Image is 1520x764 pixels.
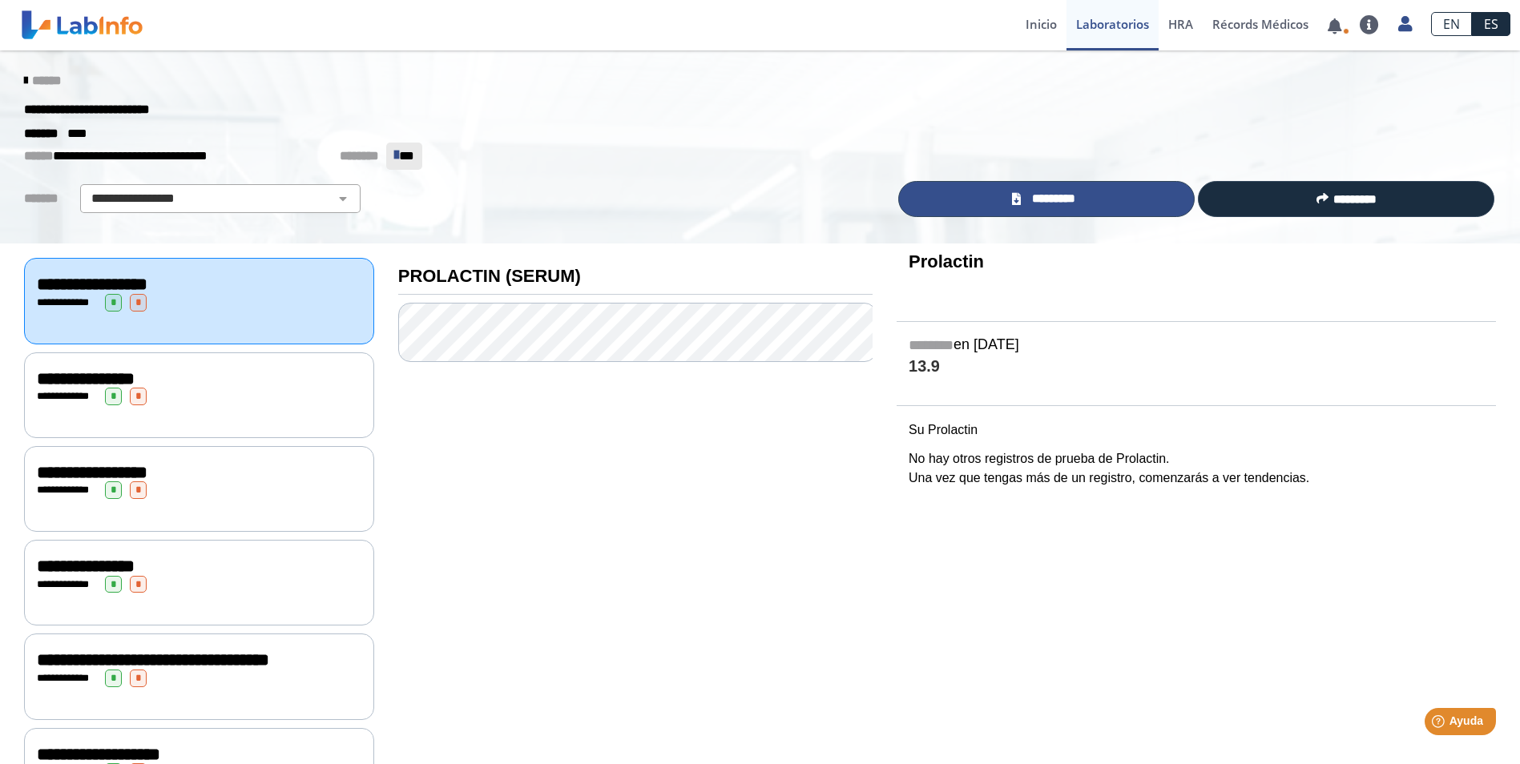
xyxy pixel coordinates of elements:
[909,251,984,271] b: Prolactin
[909,336,1484,355] h5: en [DATE]
[909,357,1484,377] h4: 13.9
[1377,702,1502,746] iframe: Help widget launcher
[909,449,1484,488] p: No hay otros registros de prueba de Prolactin. Una vez que tengas más de un registro, comenzarás ...
[398,266,581,286] b: PROLACTIN (SERUM)
[909,420,1484,440] p: Su Prolactin
[1431,12,1472,36] a: EN
[1168,16,1193,32] span: HRA
[1472,12,1510,36] a: ES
